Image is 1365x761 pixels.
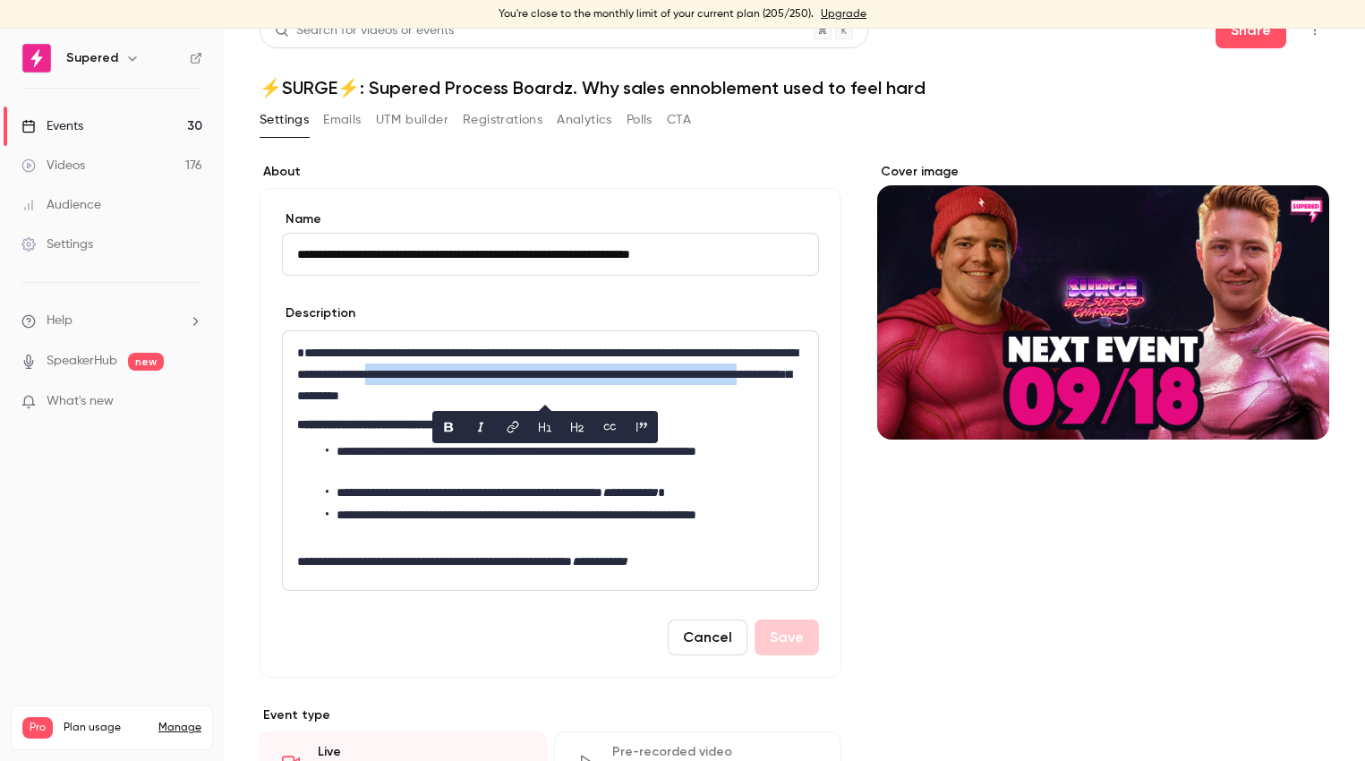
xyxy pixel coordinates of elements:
[128,353,164,371] span: new
[275,21,454,40] div: Search for videos or events
[1216,13,1286,48] button: Share
[499,413,527,441] button: link
[21,312,202,330] li: help-dropdown-opener
[877,163,1329,440] section: Cover image
[260,77,1329,98] h1: ⚡️SURGE⚡️: Supered Process Boardz. Why sales ennoblement used to feel hard
[627,106,653,134] button: Polls
[260,706,841,724] p: Event type
[627,413,656,441] button: blockquote
[877,163,1329,181] label: Cover image
[282,304,355,322] label: Description
[21,117,83,135] div: Events
[557,106,612,134] button: Analytics
[22,717,53,739] span: Pro
[260,163,841,181] label: About
[667,106,691,134] button: CTA
[47,312,73,330] span: Help
[668,620,747,655] button: Cancel
[21,157,85,175] div: Videos
[64,721,148,735] span: Plan usage
[283,331,818,590] div: editor
[612,743,819,761] div: Pre-recorded video
[181,394,202,410] iframe: Noticeable Trigger
[21,235,93,253] div: Settings
[466,413,495,441] button: italic
[260,106,309,134] button: Settings
[21,196,101,214] div: Audience
[323,106,361,134] button: Emails
[22,44,51,73] img: Supered
[821,7,866,21] a: Upgrade
[47,352,117,371] a: SpeakerHub
[47,392,114,411] span: What's new
[158,721,201,735] a: Manage
[282,330,819,591] section: description
[282,210,819,228] label: Name
[376,106,448,134] button: UTM builder
[463,106,542,134] button: Registrations
[318,743,525,761] div: Live
[434,413,463,441] button: bold
[66,49,118,67] h6: Supered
